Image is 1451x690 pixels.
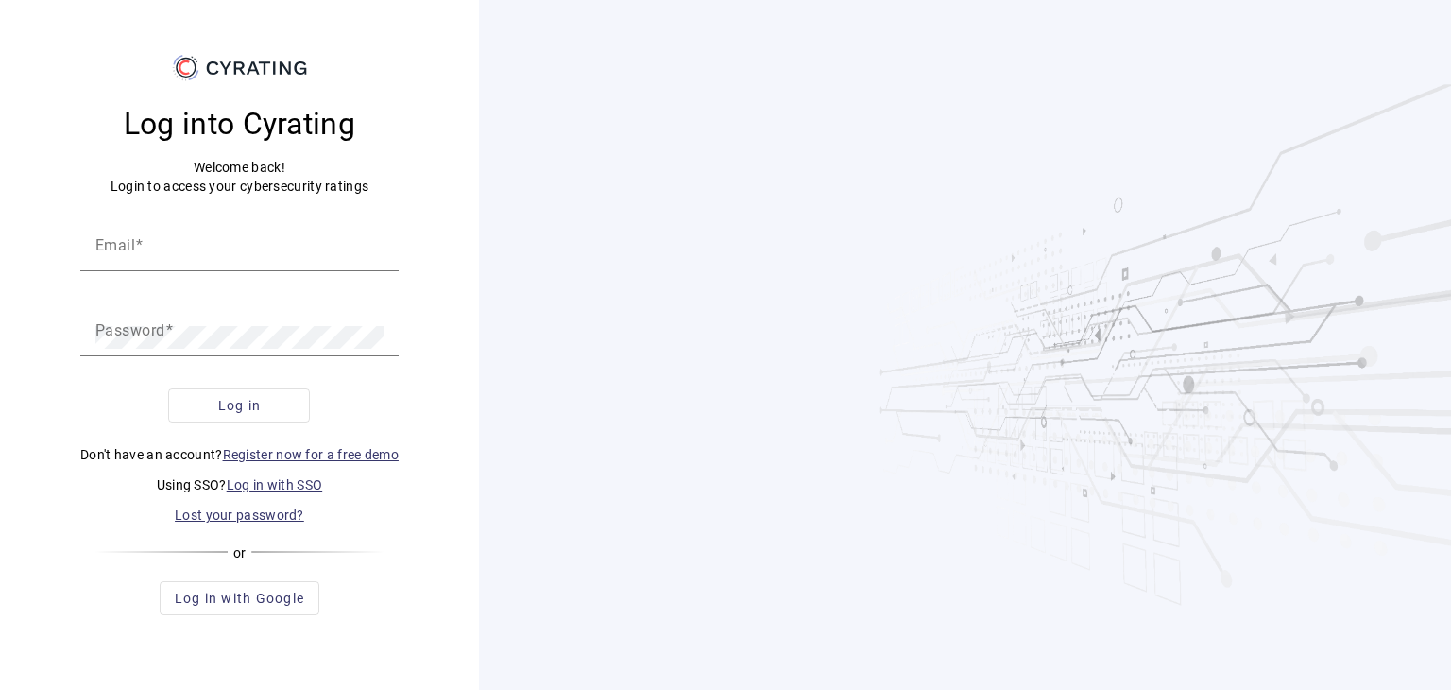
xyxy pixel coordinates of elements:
[218,396,262,415] span: Log in
[80,475,399,494] p: Using SSO?
[227,477,323,492] a: Log in with SSO
[80,445,399,464] p: Don't have an account?
[95,321,165,339] mat-label: Password
[175,589,305,608] span: Log in with Google
[223,447,399,462] a: Register now for a free demo
[175,508,304,523] a: Lost your password?
[95,236,136,254] mat-label: Email
[80,158,399,196] p: Welcome back! Login to access your cybersecurity ratings
[207,61,307,75] g: CYRATING
[168,388,310,423] button: Log in
[94,543,384,562] div: or
[80,105,399,143] h3: Log into Cyrating
[160,581,320,615] button: Log in with Google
